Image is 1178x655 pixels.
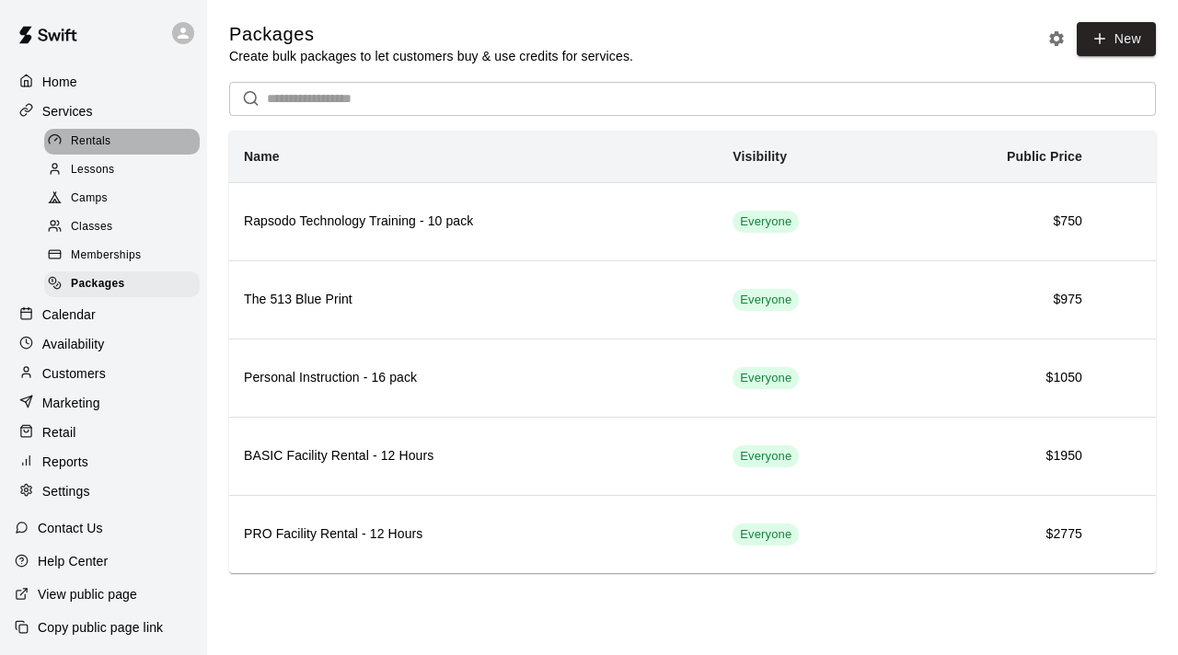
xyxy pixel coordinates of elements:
a: Customers [15,360,192,387]
a: Availability [15,330,192,358]
button: Packages settings [1043,25,1070,52]
a: Calendar [15,301,192,328]
h5: Packages [229,22,633,47]
a: Marketing [15,389,192,417]
h6: Personal Instruction - 16 pack [244,368,703,388]
h6: $1050 [914,368,1082,388]
span: Everyone [733,370,799,387]
a: New [1077,22,1156,56]
a: Classes [44,213,207,242]
h6: Rapsodo Technology Training - 10 pack [244,212,703,232]
div: Packages [44,271,200,297]
a: Retail [15,419,192,446]
span: Everyone [733,526,799,544]
h6: $975 [914,290,1082,310]
div: This service is visible to all of your customers [733,523,799,546]
span: Lessons [71,161,115,179]
a: Home [15,68,192,96]
span: Rentals [71,132,111,151]
h6: The 513 Blue Print [244,290,703,310]
b: Visibility [733,149,787,164]
a: Camps [44,185,207,213]
p: Marketing [42,394,100,412]
div: Lessons [44,157,200,183]
h6: $2775 [914,524,1082,545]
h6: $1950 [914,446,1082,466]
a: Settings [15,477,192,505]
a: Packages [44,270,207,299]
table: simple table [229,131,1156,573]
a: Memberships [44,242,207,270]
p: Help Center [38,552,108,570]
span: Everyone [733,292,799,309]
span: Classes [71,218,112,236]
div: Memberships [44,243,200,269]
a: Lessons [44,155,207,184]
p: Customers [42,364,106,383]
p: Reports [42,453,88,471]
p: Copy public page link [38,618,163,637]
p: Retail [42,423,76,442]
a: Rentals [44,127,207,155]
p: Calendar [42,305,96,324]
div: This service is visible to all of your customers [733,445,799,467]
div: Camps [44,186,200,212]
span: Camps [71,190,108,208]
div: This service is visible to all of your customers [733,211,799,233]
span: Everyone [733,448,799,465]
span: Memberships [71,247,141,265]
p: Contact Us [38,519,103,537]
p: Home [42,73,77,91]
b: Public Price [1007,149,1082,164]
p: Services [42,102,93,121]
span: Everyone [733,213,799,231]
h6: PRO Facility Rental - 12 Hours [244,524,703,545]
p: Settings [42,482,90,500]
div: This service is visible to all of your customers [733,289,799,311]
div: This service is visible to all of your customers [733,367,799,389]
h6: $750 [914,212,1082,232]
a: Reports [15,448,192,476]
a: Services [15,98,192,125]
p: View public page [38,585,137,603]
div: Rentals [44,129,200,155]
p: Create bulk packages to let customers buy & use credits for services. [229,47,633,65]
b: Name [244,149,280,164]
div: Classes [44,214,200,240]
p: Availability [42,335,105,353]
h6: BASIC Facility Rental - 12 Hours [244,446,703,466]
span: Packages [71,275,125,293]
